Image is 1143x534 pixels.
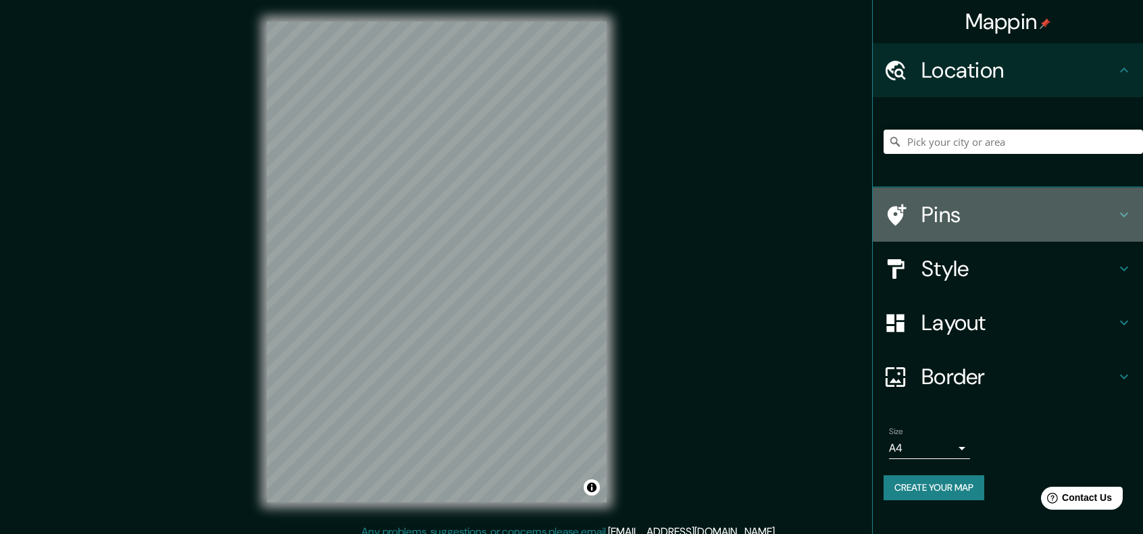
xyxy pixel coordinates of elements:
h4: Layout [921,309,1116,336]
button: Create your map [884,475,984,500]
div: Pins [873,188,1143,242]
input: Pick your city or area [884,130,1143,154]
div: Layout [873,296,1143,350]
img: pin-icon.png [1040,18,1050,29]
h4: Mappin [965,8,1051,35]
div: Border [873,350,1143,404]
div: Location [873,43,1143,97]
h4: Location [921,57,1116,84]
h4: Border [921,363,1116,390]
div: Style [873,242,1143,296]
button: Toggle attribution [584,479,600,496]
label: Size [889,426,903,437]
canvas: Map [267,22,607,502]
h4: Style [921,255,1116,282]
div: A4 [889,437,970,459]
h4: Pins [921,201,1116,228]
iframe: Help widget launcher [1023,481,1128,519]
